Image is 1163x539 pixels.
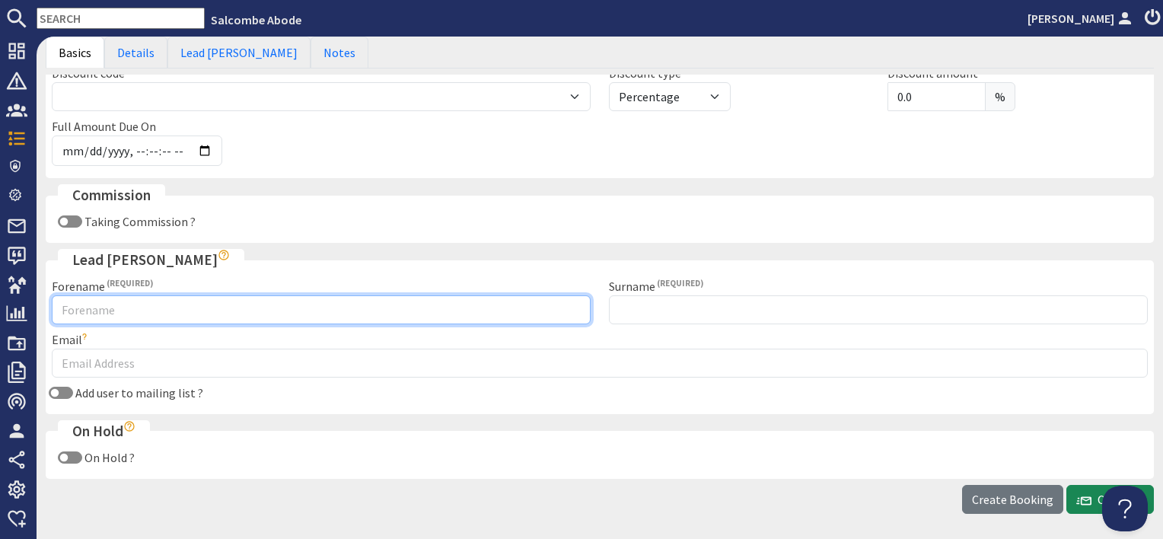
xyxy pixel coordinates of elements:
[123,420,135,432] i: Show hints
[58,184,165,206] legend: Commission
[52,119,156,134] label: Full Amount Due On
[37,8,205,29] input: SEARCH
[104,37,167,69] a: Details
[73,385,203,400] label: Add user to mailing list ?
[1028,9,1136,27] a: [PERSON_NAME]
[972,492,1053,507] span: Create Booking
[609,279,703,294] label: Surname
[167,37,311,69] a: Lead [PERSON_NAME]
[82,214,196,229] label: Taking Commission ?
[52,279,153,294] label: Forename
[985,82,1015,111] span: %
[52,349,1148,378] input: Email Address
[52,295,591,324] input: Forename
[58,420,150,442] legend: On Hold
[311,37,368,69] a: Notes
[1066,485,1154,514] button: Create
[1076,492,1133,507] span: Create
[52,332,91,347] label: Email
[58,249,244,271] legend: Lead [PERSON_NAME]
[82,450,135,465] label: On Hold ?
[1102,486,1148,531] iframe: Toggle Customer Support
[211,12,301,27] a: Salcombe Abode
[887,82,889,111] span: £
[962,485,1063,514] button: Create Booking
[218,249,230,261] i: Show hints
[46,37,104,69] a: Basics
